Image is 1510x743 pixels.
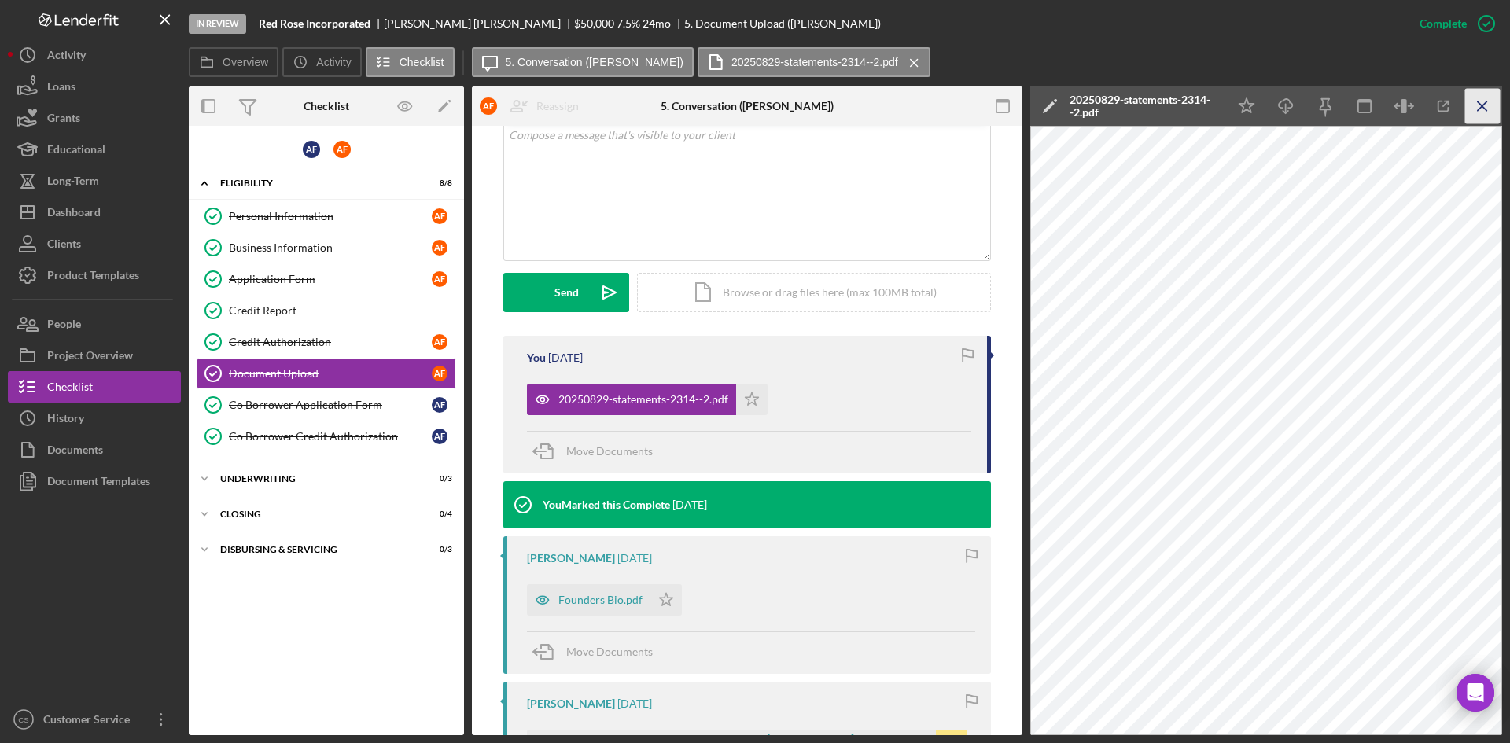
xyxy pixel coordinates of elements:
[1404,8,1502,39] button: Complete
[47,228,81,263] div: Clients
[480,97,497,115] div: A F
[424,509,452,519] div: 0 / 4
[8,228,181,259] button: Clients
[197,389,456,421] a: Co Borrower Application FormAF
[197,358,456,389] a: Document UploadAF
[259,17,370,30] b: Red Rose Incorporated
[8,165,181,197] button: Long-Term
[384,17,574,30] div: [PERSON_NAME] [PERSON_NAME]
[543,498,670,511] div: You Marked this Complete
[643,17,671,30] div: 24 mo
[47,165,99,200] div: Long-Term
[527,584,682,616] button: Founders Bio.pdf
[47,197,101,232] div: Dashboard
[432,429,447,444] div: A F
[432,208,447,224] div: A F
[432,271,447,287] div: A F
[282,47,361,77] button: Activity
[558,594,643,606] div: Founders Bio.pdf
[47,308,81,344] div: People
[303,141,320,158] div: A F
[8,39,181,71] button: Activity
[223,56,268,68] label: Overview
[400,56,444,68] label: Checklist
[8,403,181,434] button: History
[229,430,432,443] div: Co Borrower Credit Authorization
[220,545,413,554] div: Disbursing & Servicing
[220,474,413,484] div: Underwriting
[617,552,652,565] time: 2025-09-11 15:29
[566,444,653,458] span: Move Documents
[304,100,349,112] div: Checklist
[472,47,694,77] button: 5. Conversation ([PERSON_NAME])
[8,434,181,465] button: Documents
[8,465,181,497] button: Document Templates
[229,336,432,348] div: Credit Authorization
[527,697,615,710] div: [PERSON_NAME]
[554,273,579,312] div: Send
[47,403,84,438] div: History
[229,367,432,380] div: Document Upload
[197,263,456,295] a: Application FormAF
[47,259,139,295] div: Product Templates
[424,474,452,484] div: 0 / 3
[548,351,583,364] time: 2025-10-03 20:39
[197,295,456,326] a: Credit Report
[8,340,181,371] button: Project Overview
[8,371,181,403] button: Checklist
[47,71,75,106] div: Loans
[229,241,432,254] div: Business Information
[1420,8,1467,39] div: Complete
[333,141,351,158] div: A F
[39,704,142,739] div: Customer Service
[8,102,181,134] button: Grants
[8,308,181,340] a: People
[527,432,668,471] button: Move Documents
[527,384,768,415] button: 20250829-statements-2314--2.pdf
[8,197,181,228] button: Dashboard
[8,71,181,102] button: Loans
[197,232,456,263] a: Business InformationAF
[432,366,447,381] div: A F
[197,326,456,358] a: Credit AuthorizationAF
[8,259,181,291] button: Product Templates
[432,397,447,413] div: A F
[189,47,278,77] button: Overview
[472,90,595,122] button: AFReassign
[432,240,447,256] div: A F
[229,304,455,317] div: Credit Report
[672,498,707,511] time: 2025-09-29 19:44
[8,704,181,735] button: CSCustomer Service
[197,421,456,452] a: Co Borrower Credit AuthorizationAF
[220,509,413,519] div: Closing
[506,56,683,68] label: 5. Conversation ([PERSON_NAME])
[527,632,668,671] button: Move Documents
[229,399,432,411] div: Co Borrower Application Form
[229,273,432,285] div: Application Form
[18,715,28,724] text: CS
[47,340,133,375] div: Project Overview
[527,351,546,364] div: You
[47,102,80,138] div: Grants
[684,17,881,30] div: 5. Document Upload ([PERSON_NAME])
[220,178,413,188] div: Eligibility
[189,14,246,34] div: In Review
[229,210,432,223] div: Personal Information
[316,56,351,68] label: Activity
[536,90,579,122] div: Reassign
[731,56,898,68] label: 20250829-statements-2314--2.pdf
[617,17,640,30] div: 7.5 %
[558,393,728,406] div: 20250829-statements-2314--2.pdf
[432,334,447,350] div: A F
[698,47,930,77] button: 20250829-statements-2314--2.pdf
[661,100,834,112] div: 5. Conversation ([PERSON_NAME])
